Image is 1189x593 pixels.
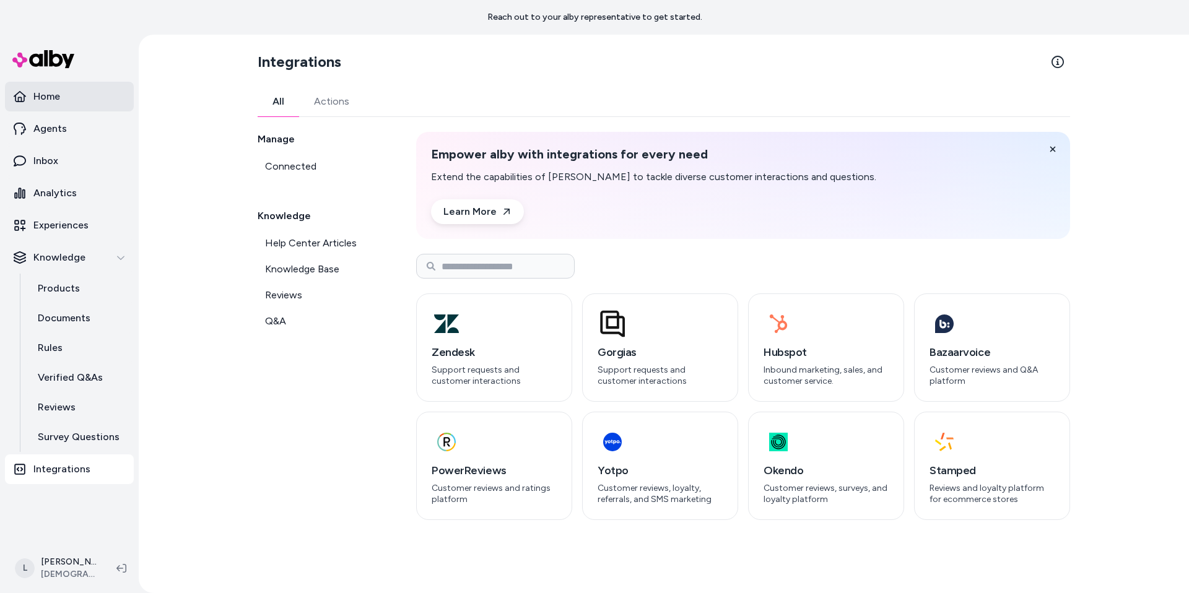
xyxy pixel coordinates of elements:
p: Inbox [33,154,58,168]
p: Analytics [33,186,77,201]
p: Agents [33,121,67,136]
a: Learn More [431,199,524,224]
h3: Yotpo [598,462,723,479]
h2: Manage [258,132,386,147]
p: Home [33,89,60,104]
p: Reach out to your alby representative to get started. [487,11,702,24]
p: Experiences [33,218,89,233]
p: Customer reviews, loyalty, referrals, and SMS marketing [598,483,723,504]
p: Survey Questions [38,430,120,444]
button: HubspotInbound marketing, sales, and customer service. [748,293,904,402]
button: L[PERSON_NAME][DEMOGRAPHIC_DATA] [7,548,107,588]
a: Verified Q&As [25,363,134,392]
a: All [258,87,299,116]
button: Knowledge [5,243,134,272]
p: Extend the capabilities of [PERSON_NAME] to tackle diverse customer interactions and questions. [431,170,876,184]
button: OkendoCustomer reviews, surveys, and loyalty platform [748,412,904,520]
span: Connected [265,159,316,174]
h3: PowerReviews [432,462,557,479]
h2: Integrations [258,52,341,72]
span: Knowledge Base [265,262,339,277]
a: Reviews [258,283,386,308]
p: Knowledge [33,250,85,265]
a: Inbox [5,146,134,176]
img: alby Logo [12,50,74,68]
p: Inbound marketing, sales, and customer service. [764,365,889,386]
p: [PERSON_NAME] [41,556,97,568]
h3: Bazaarvoice [930,344,1055,361]
a: Home [5,82,134,111]
button: GorgiasSupport requests and customer interactions [582,293,738,402]
p: Reviews [38,400,76,415]
a: Survey Questions [25,422,134,452]
p: Integrations [33,462,90,477]
a: Agents [5,114,134,144]
p: Documents [38,311,90,326]
a: Q&A [258,309,386,334]
a: Knowledge Base [258,257,386,282]
button: ZendeskSupport requests and customer interactions [416,293,572,402]
a: Help Center Articles [258,231,386,256]
p: Support requests and customer interactions [432,365,557,386]
span: L [15,558,35,578]
h2: Knowledge [258,209,386,223]
p: Verified Q&As [38,370,103,385]
p: Rules [38,340,63,355]
button: StampedReviews and loyalty platform for ecommerce stores [914,412,1070,520]
button: YotpoCustomer reviews, loyalty, referrals, and SMS marketing [582,412,738,520]
h3: Okendo [764,462,889,479]
button: BazaarvoiceCustomer reviews and Q&A platform [914,293,1070,402]
span: Reviews [265,288,302,303]
span: [DEMOGRAPHIC_DATA] [41,568,97,581]
p: Customer reviews and ratings platform [432,483,557,504]
h3: Gorgias [598,344,723,361]
a: Integrations [5,454,134,484]
a: Analytics [5,178,134,208]
p: Support requests and customer interactions [598,365,723,386]
a: Products [25,274,134,303]
p: Products [38,281,80,296]
h3: Stamped [930,462,1055,479]
span: Q&A [265,314,286,329]
button: PowerReviewsCustomer reviews and ratings platform [416,412,572,520]
p: Customer reviews and Q&A platform [930,365,1055,386]
p: Customer reviews, surveys, and loyalty platform [764,483,889,504]
h2: Empower alby with integrations for every need [431,147,876,162]
p: Reviews and loyalty platform for ecommerce stores [930,483,1055,504]
a: Actions [299,87,364,116]
a: Experiences [5,210,134,240]
span: Help Center Articles [265,236,357,251]
h3: Zendesk [432,344,557,361]
a: Rules [25,333,134,363]
a: Documents [25,303,134,333]
a: Connected [258,154,386,179]
h3: Hubspot [764,344,889,361]
a: Reviews [25,392,134,422]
